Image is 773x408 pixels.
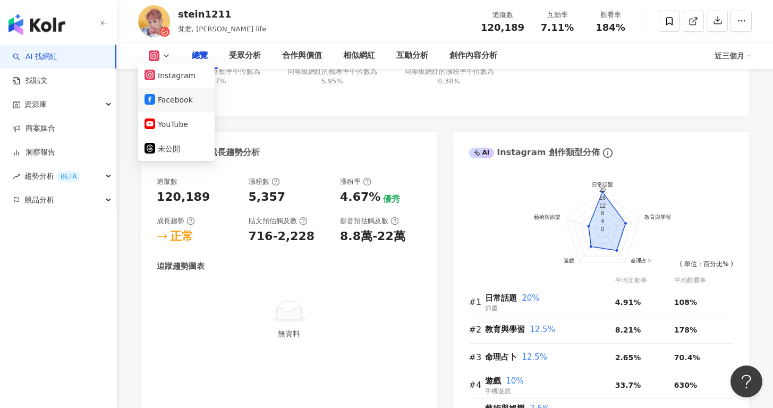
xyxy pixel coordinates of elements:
[340,177,371,186] div: 漲粉率
[24,92,47,116] span: 資源庫
[615,298,641,307] span: 4.91%
[485,304,498,312] span: 節慶
[396,49,428,62] div: 互動分析
[403,67,496,86] div: 同等級網紅的漲粉率中位數為
[157,189,210,206] div: 120,189
[249,228,315,245] div: 716-2,228
[438,77,460,85] span: 0.38%
[157,147,260,158] div: Instagram 成長趨勢分析
[601,147,614,159] span: info-circle
[138,5,170,37] img: KOL Avatar
[249,216,308,226] div: 貼文預估觸及數
[596,22,625,33] span: 184%
[13,52,57,62] a: searchAI 找網紅
[599,194,605,201] text: 16
[145,92,208,107] button: Facebook
[13,75,48,86] a: 找貼文
[145,117,208,132] button: YouTube
[522,293,539,303] span: 20%
[321,77,343,85] span: 5.95%
[615,276,674,286] div: 平均互動率
[481,10,524,20] div: 追蹤數
[157,216,195,226] div: 成長趨勢
[630,257,651,263] text: 命理占卜
[730,365,762,397] iframe: Help Scout Beacon - Open
[9,14,65,35] img: logo
[541,22,574,33] span: 7.11%
[600,218,604,224] text: 4
[169,67,262,86] div: 同等級網紅的互動率中位數為
[715,47,752,64] div: 近三個月
[157,177,177,186] div: 追蹤數
[485,376,501,386] span: 遊戲
[469,351,485,364] div: #3
[615,353,641,362] span: 2.65%
[469,147,600,158] div: Instagram 創作類型分佈
[161,328,417,339] div: 無資料
[249,177,280,186] div: 漲粉數
[600,210,604,216] text: 8
[592,182,613,188] text: 日常話題
[674,353,700,362] span: 70.4%
[340,189,380,206] div: 4.67%
[530,325,555,334] span: 12.5%
[178,25,266,33] span: 梵君, [PERSON_NAME] life
[229,49,261,62] div: 受眾分析
[204,77,226,85] span: 0.77%
[56,171,81,182] div: BETA
[340,216,399,226] div: 影音預估觸及數
[469,323,485,336] div: #2
[600,225,604,232] text: 0
[590,10,631,20] div: 觀看率
[178,7,266,21] div: stein1211
[599,186,605,193] text: 20
[340,228,405,245] div: 8.8萬-22萬
[485,325,525,334] span: 教育與學習
[485,387,511,395] span: 手機遊戲
[145,68,208,83] button: Instagram
[537,10,577,20] div: 互動率
[343,49,375,62] div: 相似網紅
[469,378,485,392] div: #4
[485,293,517,303] span: 日常話題
[469,148,495,158] div: AI
[383,193,400,205] div: 優秀
[24,188,54,212] span: 競品分析
[674,276,733,286] div: 平均觀看率
[24,164,81,188] span: 趨勢分析
[286,67,379,86] div: 同等級網紅的觀看率中位數為
[13,173,20,180] span: rise
[449,49,497,62] div: 創作內容分析
[644,214,671,220] text: 教育與學習
[481,22,524,33] span: 120,189
[615,381,641,389] span: 33.7%
[13,123,55,134] a: 商案媒合
[506,376,523,386] span: 10%
[145,141,208,156] button: 未公開
[469,295,485,309] div: #1
[674,326,697,334] span: 178%
[170,228,193,245] div: 正常
[249,189,286,206] div: 5,357
[533,214,560,220] text: 藝術與娛樂
[522,352,547,362] span: 12.5%
[564,257,574,263] text: 遊戲
[599,202,605,208] text: 12
[13,147,55,158] a: 洞察報告
[282,49,322,62] div: 合作與價值
[157,261,205,272] div: 追蹤趨勢圖表
[192,49,208,62] div: 總覽
[485,352,517,362] span: 命理占卜
[674,381,697,389] span: 630%
[615,326,641,334] span: 8.21%
[674,298,697,307] span: 108%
